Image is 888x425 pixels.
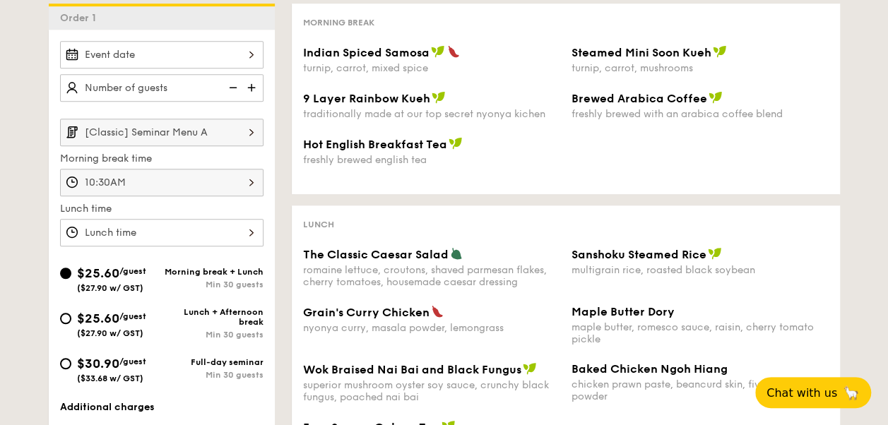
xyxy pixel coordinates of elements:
[303,264,560,288] div: romaine lettuce, croutons, shaved parmesan flakes, cherry tomatoes, housemade caesar dressing
[713,45,727,58] img: icon-vegan.f8ff3823.svg
[303,322,560,334] div: nyonya curry, masala powder, lemongrass
[303,46,430,59] span: Indian Spiced Samosa
[221,74,242,101] img: icon-reduce.1d2dbef1.svg
[119,266,146,276] span: /guest
[303,62,560,74] div: turnip, carrot, mixed spice
[572,46,711,59] span: Steamed Mini Soon Kueh
[572,108,829,120] div: freshly brewed with an arabica coffee blend
[119,357,146,366] span: /guest
[572,378,829,402] div: chicken prawn paste, beancurd skin, five-spice powder
[239,119,264,145] img: icon-chevron-right.3c0dfbd6.svg
[162,330,264,340] div: Min 30 guests
[572,264,829,276] div: multigrain rice, roasted black soybean
[119,311,146,321] span: /guest
[449,137,463,150] img: icon-vegan.f8ff3823.svg
[303,138,447,151] span: Hot English Breakfast Tea
[162,307,264,327] div: Lunch + Afternoon break
[162,370,264,380] div: Min 30 guests
[572,92,707,105] span: Brewed Arabica Coffee
[709,91,723,104] img: icon-vegan.f8ff3823.svg
[77,373,143,383] span: ($33.68 w/ GST)
[60,74,264,102] input: Number of guests
[572,305,675,318] span: Maple Butter Dory
[242,74,264,101] img: icon-add.58712e84.svg
[77,265,119,281] span: $25.60
[572,248,706,261] span: Sanshoku Steamed Rice
[303,220,334,229] span: Lunch
[162,267,264,277] div: Morning break + Lunch
[60,219,264,246] input: Lunch time
[431,45,445,58] img: icon-vegan.f8ff3823.svg
[572,321,829,345] div: maple butter, romesco sauce, raisin, cherry tomato pickle
[60,400,264,414] div: Additional charges
[77,283,143,293] span: ($27.90 w/ GST)
[303,92,430,105] span: 9 Layer Rainbow Kueh
[60,152,264,166] label: Morning break time
[843,385,860,401] span: 🦙
[523,362,537,375] img: icon-vegan.f8ff3823.svg
[60,12,102,24] span: Order 1
[60,202,264,216] label: Lunch time
[431,305,444,318] img: icon-spicy.37a8142b.svg
[162,280,264,289] div: Min 30 guests
[572,362,728,376] span: Baked Chicken Ngoh Hiang
[303,154,560,166] div: freshly brewed english tea
[572,62,829,74] div: turnip, carrot, mushrooms
[77,328,143,338] span: ($27.90 w/ GST)
[60,169,264,196] input: Morning break time
[60,313,71,324] input: $25.60/guest($27.90 w/ GST)Lunch + Afternoon breakMin 30 guests
[303,248,449,261] span: The Classic Caesar Salad
[162,357,264,367] div: Full-day seminar
[77,356,119,371] span: $30.90
[60,268,71,279] input: $25.60/guest($27.90 w/ GST)Morning break + LunchMin 30 guests
[60,41,264,68] input: Event date
[303,108,560,120] div: traditionally made at our top secret nyonya kichen
[708,247,722,260] img: icon-vegan.f8ff3823.svg
[303,379,560,403] div: superior mushroom oyster soy sauce, crunchy black fungus, poached nai bai
[60,358,71,369] input: $30.90/guest($33.68 w/ GST)Full-day seminarMin 30 guests
[303,18,374,28] span: Morning break
[766,386,837,400] span: Chat with us
[755,377,871,408] button: Chat with us🦙
[303,363,521,376] span: Wok Braised Nai Bai and Black Fungus
[450,247,463,260] img: icon-vegetarian.fe4039eb.svg
[77,311,119,326] span: $25.60
[447,45,460,58] img: icon-spicy.37a8142b.svg
[303,306,430,319] span: Grain's Curry Chicken
[432,91,446,104] img: icon-vegan.f8ff3823.svg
